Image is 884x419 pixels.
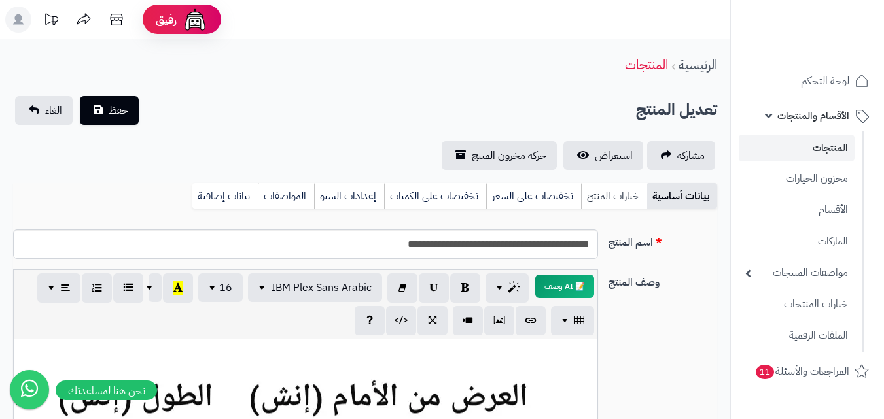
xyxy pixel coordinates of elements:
[739,290,855,318] a: خيارات المنتجات
[219,280,232,295] span: 16
[801,72,849,90] span: لوحة التحكم
[754,362,849,380] span: المراجعات والأسئلة
[636,97,717,124] h2: تعديل المنتج
[156,12,177,27] span: رفيق
[625,55,668,75] a: المنتجات
[739,259,855,287] a: مواصفات المنتجات
[535,275,594,298] button: 📝 AI وصف
[314,183,384,209] a: إعدادات السيو
[739,196,855,224] a: الأقسام
[739,322,855,350] a: الملفات الرقمية
[109,103,128,118] span: حفظ
[272,280,372,295] span: IBM Plex Sans Arabic
[563,141,643,170] a: استعراض
[182,7,208,33] img: ai-face.png
[603,269,722,290] label: وصف المنتج
[198,273,243,302] button: 16
[603,229,722,250] label: اسم المنتج
[35,7,67,36] a: تحديثات المنصة
[595,148,633,163] span: استعراض
[248,273,382,302] button: IBM Plex Sans Arabic
[795,35,872,62] img: logo-2.png
[80,96,139,125] button: حفظ
[486,183,581,209] a: تخفيضات على السعر
[756,365,774,379] span: 11
[647,183,717,209] a: بيانات أساسية
[581,183,647,209] a: خيارات المنتج
[384,183,486,209] a: تخفيضات على الكميات
[739,165,855,193] a: مخزون الخيارات
[192,183,258,209] a: بيانات إضافية
[677,148,705,163] span: مشاركه
[442,141,557,170] a: حركة مخزون المنتج
[739,135,855,161] a: المنتجات
[777,107,849,125] span: الأقسام والمنتجات
[45,103,62,118] span: الغاء
[647,141,715,170] a: مشاركه
[679,55,717,75] a: الرئيسية
[739,356,876,387] a: المراجعات والأسئلة11
[258,183,314,209] a: المواصفات
[739,227,855,256] a: الماركات
[15,96,73,125] a: الغاء
[739,65,876,97] a: لوحة التحكم
[472,148,546,163] span: حركة مخزون المنتج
